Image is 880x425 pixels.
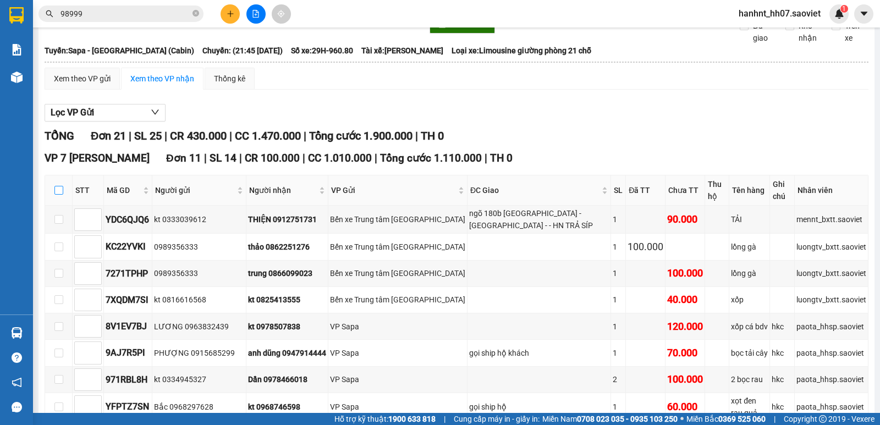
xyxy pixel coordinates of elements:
[214,73,245,85] div: Thống kê
[104,367,152,393] td: 971RBL8H
[840,5,848,13] sup: 1
[796,294,866,306] div: luongtv_bxtt.saoviet
[452,45,591,57] span: Loại xe: Limousine giường phòng 21 chỗ
[834,9,844,19] img: icon-new-feature
[330,347,465,359] div: VP Sapa
[380,152,482,164] span: Tổng cước 1.110.000
[12,377,22,388] span: notification
[45,46,194,55] b: Tuyến: Sapa - [GEOGRAPHIC_DATA] (Cabin)
[155,184,235,196] span: Người gửi
[246,4,266,24] button: file-add
[731,267,768,279] div: lồng gà
[330,373,465,385] div: VP Sapa
[729,175,770,206] th: Tên hàng
[248,294,326,306] div: kt 0825413555
[613,373,624,385] div: 2
[45,104,166,122] button: Lọc VP Gửi
[667,372,703,387] div: 100.000
[164,129,167,142] span: |
[106,400,150,413] div: YFPTZ7SN
[248,373,326,385] div: Dần 0978466018
[104,393,152,421] td: YFPTZ7SN
[819,415,827,423] span: copyright
[770,175,795,206] th: Ghi chú
[794,20,823,44] span: Kho nhận
[328,206,468,234] td: Bến xe Trung tâm Lào Cai
[73,175,104,206] th: STT
[277,10,285,18] span: aim
[328,367,468,393] td: VP Sapa
[106,293,150,307] div: 7XQDM7SI
[444,413,446,425] span: |
[221,4,240,24] button: plus
[248,213,326,225] div: THIỆN 0912751731
[235,129,301,142] span: CC 1.470.000
[272,4,291,24] button: aim
[613,294,624,306] div: 1
[249,184,317,196] span: Người nhận
[245,152,300,164] span: CR 100.000
[705,175,729,206] th: Thu hộ
[667,319,703,334] div: 120.000
[330,213,465,225] div: Bến xe Trung tâm [GEOGRAPHIC_DATA]
[454,413,540,425] span: Cung cấp máy in - giấy in:
[613,267,624,279] div: 1
[227,10,234,18] span: plus
[106,267,150,280] div: 7271TPHP
[613,321,624,333] div: 1
[731,373,768,385] div: 2 bọc rau
[106,213,150,227] div: YDC6QJQ6
[104,206,152,234] td: YDC6QJQ6
[842,5,846,13] span: 1
[749,20,777,44] span: Đã giao
[613,241,624,253] div: 1
[291,45,353,57] span: Số xe: 29H-960.80
[613,213,624,225] div: 1
[45,129,74,142] span: TỔNG
[193,10,199,16] span: close-circle
[469,207,609,231] div: ngõ 180b [GEOGRAPHIC_DATA] - [GEOGRAPHIC_DATA] - - HN TRẢ SÍP
[46,10,53,18] span: search
[302,152,305,164] span: |
[795,175,868,206] th: Nhân viên
[361,45,443,57] span: Tài xế: [PERSON_NAME]
[104,340,152,366] td: 9AJ7R5PI
[210,152,237,164] span: SL 14
[248,267,326,279] div: trung 0866099023
[854,4,873,24] button: caret-down
[328,313,468,340] td: VP Sapa
[330,321,465,333] div: VP Sapa
[731,347,768,359] div: bọc tải cây
[667,266,703,281] div: 100.000
[330,401,465,413] div: VP Sapa
[166,152,201,164] span: Đơn 11
[51,106,94,119] span: Lọc VP Gửi
[154,267,244,279] div: 0989356333
[542,413,678,425] span: Miền Nam
[772,347,793,359] div: hkc
[628,239,663,255] div: 100.000
[796,321,866,333] div: paota_hhsp.saoviet
[731,395,768,419] div: xọt đen rau quả
[252,10,260,18] span: file-add
[129,129,131,142] span: |
[667,399,703,415] div: 60.000
[665,175,705,206] th: Chưa TT
[611,175,626,206] th: SL
[840,20,869,44] span: Trên xe
[772,401,793,413] div: hkc
[154,213,244,225] div: kt 0333039612
[248,321,326,333] div: kt 0978507838
[91,129,126,142] span: Đơn 21
[796,241,866,253] div: luongtv_bxtt.saoviet
[328,393,468,421] td: VP Sapa
[229,129,232,142] span: |
[470,184,599,196] span: ĐC Giao
[248,241,326,253] div: thảo 0862251276
[248,347,326,359] div: anh dũng 0947914444
[686,413,766,425] span: Miền Bắc
[667,212,703,227] div: 90.000
[154,401,244,413] div: Bắc 0968297628
[248,401,326,413] div: kt 0968746598
[11,71,23,83] img: warehouse-icon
